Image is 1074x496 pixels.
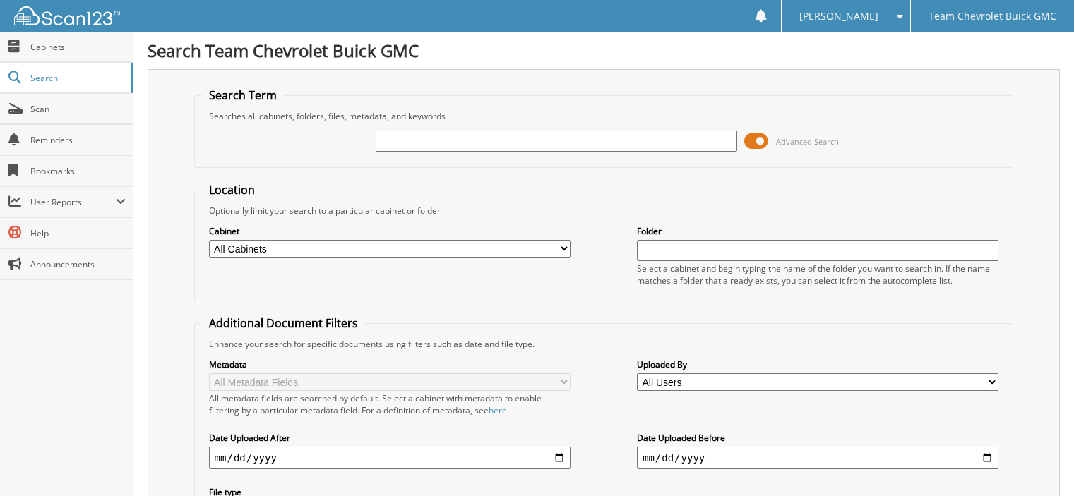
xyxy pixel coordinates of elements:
[209,447,571,469] input: start
[489,404,507,416] a: here
[637,432,998,444] label: Date Uploaded Before
[14,6,120,25] img: scan123-logo-white.svg
[209,432,571,444] label: Date Uploaded After
[637,225,998,237] label: Folder
[209,358,571,370] label: Metadata
[202,110,1006,122] div: Searches all cabinets, folders, files, metadata, and keywords
[202,87,284,103] legend: Search Term
[776,136,839,147] span: Advanced Search
[637,262,998,286] div: Select a cabinet and begin typing the name of the folder you want to search in. If the name match...
[202,182,262,198] legend: Location
[30,196,116,208] span: User Reports
[202,315,365,331] legend: Additional Document Filters
[30,258,126,270] span: Announcements
[202,205,1006,217] div: Optionally limit your search to a particular cabinet or folder
[202,338,1006,350] div: Enhance your search for specific documents using filters such as date and file type.
[637,358,998,370] label: Uploaded By
[799,12,878,20] span: [PERSON_NAME]
[637,447,998,469] input: end
[30,103,126,115] span: Scan
[148,39,1060,62] h1: Search Team Chevrolet Buick GMC
[209,392,571,416] div: All metadata fields are searched by default. Select a cabinet with metadata to enable filtering b...
[30,165,126,177] span: Bookmarks
[30,41,126,53] span: Cabinets
[209,225,571,237] label: Cabinet
[1003,428,1074,496] iframe: Chat Widget
[30,227,126,239] span: Help
[30,72,124,84] span: Search
[929,12,1056,20] span: Team Chevrolet Buick GMC
[30,134,126,146] span: Reminders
